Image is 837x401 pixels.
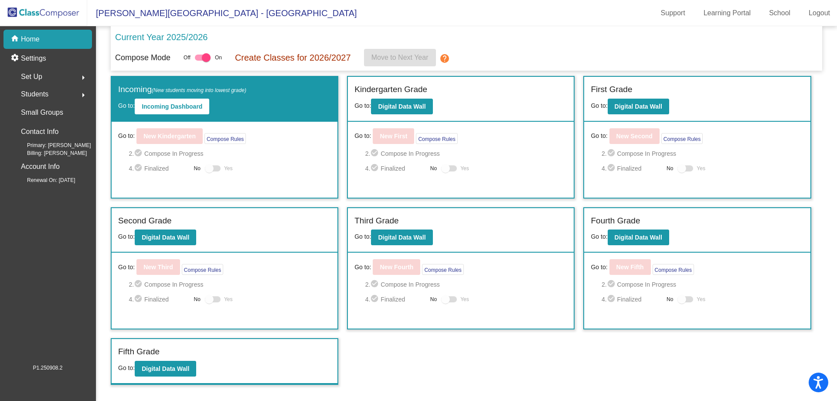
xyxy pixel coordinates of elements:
[365,148,568,159] span: 2. Compose In Progress
[78,72,88,83] mat-icon: arrow_right
[143,133,196,140] b: New Kindergarten
[667,165,673,172] span: No
[142,103,202,110] b: Incoming Dashboard
[602,279,804,290] span: 2. Compose In Progress
[354,233,371,240] span: Go to:
[224,163,233,174] span: Yes
[13,141,91,149] span: Primary: [PERSON_NAME]
[129,148,331,159] span: 2. Compose In Progress
[591,102,607,109] span: Go to:
[609,128,660,144] button: New Second
[204,133,246,144] button: Compose Rules
[667,295,673,303] span: No
[697,294,705,305] span: Yes
[602,294,662,305] span: 4. Finalized
[607,279,617,290] mat-icon: check_circle
[364,49,436,66] button: Move to Next Year
[697,6,758,20] a: Learning Portal
[21,88,48,100] span: Students
[136,128,203,144] button: New Kindergarten
[142,234,189,241] b: Digital Data Wall
[13,149,87,157] span: Billing: [PERSON_NAME]
[194,295,201,303] span: No
[371,54,429,61] span: Move to Next Year
[354,102,371,109] span: Go to:
[354,215,398,227] label: Third Grade
[371,99,432,114] button: Digital Data Wall
[118,346,160,358] label: Fifth Grade
[607,163,617,174] mat-icon: check_circle
[21,34,40,45] p: Home
[616,133,653,140] b: New Second
[21,126,58,138] p: Contact Info
[591,131,607,141] span: Go to:
[661,133,703,144] button: Compose Rules
[118,215,172,227] label: Second Grade
[354,263,371,272] span: Go to:
[136,259,180,275] button: New Third
[182,264,223,275] button: Compose Rules
[370,294,381,305] mat-icon: check_circle
[78,90,88,100] mat-icon: arrow_right
[607,294,617,305] mat-icon: check_circle
[152,87,246,93] span: (New students moving into lowest grade)
[380,133,407,140] b: New First
[380,264,413,271] b: New Fourth
[460,163,469,174] span: Yes
[115,52,170,64] p: Compose Mode
[215,54,222,62] span: On
[591,263,607,272] span: Go to:
[762,6,797,20] a: School
[591,83,632,96] label: First Grade
[21,106,63,119] p: Small Groups
[115,31,208,44] p: Current Year 2025/2026
[134,148,144,159] mat-icon: check_circle
[354,131,371,141] span: Go to:
[373,128,414,144] button: New First
[135,99,209,114] button: Incoming Dashboard
[118,83,246,96] label: Incoming
[609,259,651,275] button: New Fifth
[607,148,617,159] mat-icon: check_circle
[430,295,437,303] span: No
[118,131,135,141] span: Go to:
[370,148,381,159] mat-icon: check_circle
[134,294,144,305] mat-icon: check_circle
[118,102,135,109] span: Go to:
[129,294,189,305] span: 4. Finalized
[21,161,60,173] p: Account Info
[134,279,144,290] mat-icon: check_circle
[460,294,469,305] span: Yes
[608,230,669,245] button: Digital Data Wall
[134,163,144,174] mat-icon: check_circle
[615,234,662,241] b: Digital Data Wall
[370,163,381,174] mat-icon: check_circle
[378,103,425,110] b: Digital Data Wall
[118,364,135,371] span: Go to:
[143,264,173,271] b: New Third
[365,163,426,174] span: 4. Finalized
[118,263,135,272] span: Go to:
[371,230,432,245] button: Digital Data Wall
[142,365,189,372] b: Digital Data Wall
[129,163,189,174] span: 4. Finalized
[184,54,191,62] span: Off
[10,34,21,45] mat-icon: home
[118,233,135,240] span: Go to:
[430,165,437,172] span: No
[224,294,233,305] span: Yes
[194,165,201,172] span: No
[129,279,331,290] span: 2. Compose In Progress
[87,6,357,20] span: [PERSON_NAME][GEOGRAPHIC_DATA] - [GEOGRAPHIC_DATA]
[378,234,425,241] b: Digital Data Wall
[354,83,427,96] label: Kindergarten Grade
[365,294,426,305] span: 4. Finalized
[365,279,568,290] span: 2. Compose In Progress
[135,361,196,377] button: Digital Data Wall
[21,53,46,64] p: Settings
[21,71,42,83] span: Set Up
[370,279,381,290] mat-icon: check_circle
[235,51,351,64] p: Create Classes for 2026/2027
[608,99,669,114] button: Digital Data Wall
[10,53,21,64] mat-icon: settings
